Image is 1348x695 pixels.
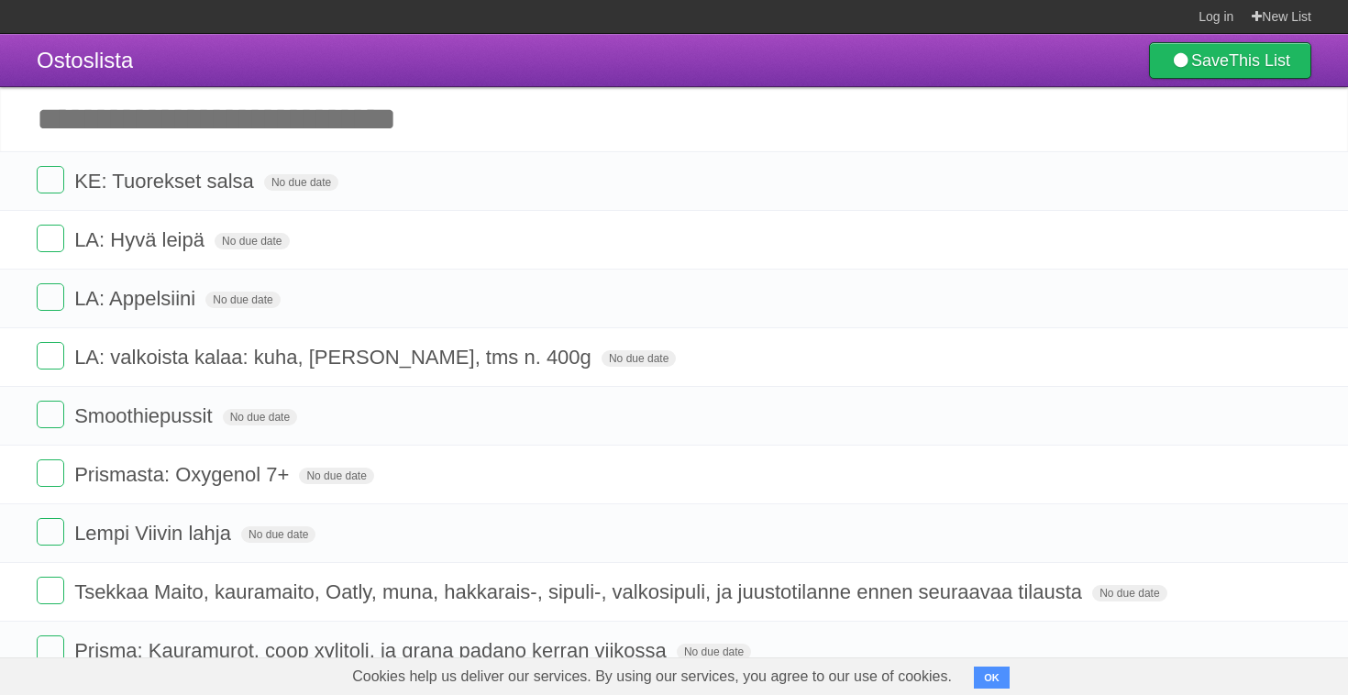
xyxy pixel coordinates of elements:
label: Done [37,283,64,311]
span: Prismasta: Oxygenol 7+ [74,463,293,486]
span: No due date [241,526,315,543]
span: No due date [299,468,373,484]
span: Cookies help us deliver our services. By using our services, you agree to our use of cookies. [334,658,970,695]
a: SaveThis List [1149,42,1311,79]
span: LA: valkoista kalaa: kuha, [PERSON_NAME], tms n. 400g [74,346,596,369]
span: Smoothiepussit [74,404,216,427]
label: Done [37,342,64,370]
b: This List [1229,51,1290,70]
span: LA: Hyvä leipä [74,228,209,251]
span: No due date [215,233,289,249]
label: Done [37,166,64,193]
span: No due date [677,644,751,660]
label: Done [37,401,64,428]
label: Done [37,459,64,487]
span: No due date [1092,585,1166,601]
span: No due date [602,350,676,367]
span: KE: Tuorekset salsa [74,170,259,193]
label: Done [37,225,64,252]
span: Tsekkaa Maito, kauramaito, Oatly, muna, hakkarais-, sipuli-, valkosipuli, ja juustotilanne ennen ... [74,580,1087,603]
span: Lempi Viivin lahja [74,522,236,545]
span: No due date [264,174,338,191]
button: OK [974,667,1010,689]
span: LA: Appelsiini [74,287,200,310]
label: Done [37,635,64,663]
span: Prisma: Kauramurot, coop xylitoli, ja grana padano kerran viikossa [74,639,671,662]
span: Ostoslista [37,48,133,72]
label: Done [37,577,64,604]
span: No due date [205,292,280,308]
span: No due date [223,409,297,425]
label: Done [37,518,64,546]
